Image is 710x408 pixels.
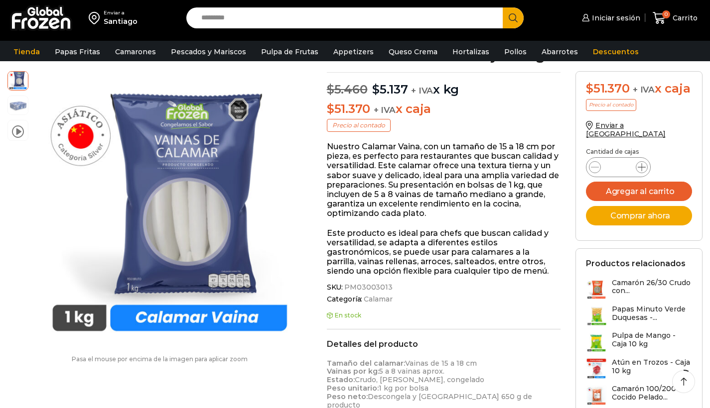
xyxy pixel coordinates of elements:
h3: Camarón 26/30 Crudo con... [612,279,692,296]
a: Iniciar sesión [579,8,640,28]
span: calamar-vaina [8,70,28,90]
span: $ [327,82,334,97]
a: Descuentos [588,42,644,61]
span: + IVA [633,85,655,95]
a: Atún en Trozos - Caja 10 kg [586,358,692,380]
bdi: 5.137 [372,82,408,97]
bdi: 51.370 [586,81,629,96]
span: + IVA [374,105,396,115]
strong: Estado: [327,375,355,384]
strong: Peso neto: [327,392,368,401]
a: Pulpa de Frutas [256,42,323,61]
span: Carrito [670,13,698,23]
span: $ [372,82,380,97]
img: address-field-icon.svg [89,9,104,26]
strong: Tamaño del calamar: [327,359,405,368]
h1: Vainas de Calamar – Caja 10 kg [327,48,561,62]
a: Tienda [8,42,45,61]
span: SKU: [327,283,561,292]
h2: Detalles del producto [327,339,561,349]
a: Enviar a [GEOGRAPHIC_DATA] [586,121,666,138]
button: Agregar al carrito [586,182,692,201]
a: Camarón 26/30 Crudo con... [586,279,692,300]
h3: Papas Minuto Verde Duquesas -... [612,305,692,322]
a: Pulpa de Mango - Caja 10 kg [586,331,692,353]
p: En stock [327,312,561,319]
strong: Vainas por kg: [327,367,379,376]
div: Enviar a [104,9,138,16]
a: Queso Crema [384,42,442,61]
a: 0 Carrito [650,6,700,30]
button: Search button [503,7,524,28]
bdi: 51.370 [327,102,370,116]
a: Pescados y Mariscos [166,42,251,61]
p: Este producto es ideal para chefs que buscan calidad y versatilidad, se adapta a diferentes estil... [327,228,561,276]
a: Hortalizas [447,42,494,61]
p: x caja [327,102,561,116]
span: $ [327,102,334,116]
input: Product quantity [609,160,628,174]
p: Pasa el mouse por encima de la imagen para aplicar zoom [7,356,312,363]
h2: Productos relacionados [586,259,686,268]
h3: Camarón 100/200 Cocido Pelado... [612,385,692,402]
span: PM03003013 [343,283,393,292]
bdi: 5.460 [327,82,368,97]
a: Papas Minuto Verde Duquesas -... [586,305,692,326]
span: 0 [662,10,670,18]
p: Precio al contado [586,99,636,111]
div: Santiago [104,16,138,26]
h3: Atún en Trozos - Caja 10 kg [612,358,692,375]
strong: Peso unitario: [327,384,379,393]
a: Calamar [362,295,392,304]
p: Nuestro Calamar Vaina, con un tamaño de 15 a 18 cm por pieza, es perfecto para restaurantes que b... [327,142,561,218]
a: Camarones [110,42,161,61]
span: 3_Calamar Vaina-Editar [8,96,28,116]
span: Iniciar sesión [589,13,640,23]
span: $ [586,81,593,96]
span: + IVA [411,86,433,96]
a: Appetizers [328,42,379,61]
a: Abarrotes [537,42,583,61]
a: Pollos [499,42,532,61]
button: Comprar ahora [586,206,692,225]
div: x caja [586,82,692,96]
p: Cantidad de cajas [586,148,692,155]
a: Papas Fritas [50,42,105,61]
span: Categoría: [327,295,561,304]
p: Precio al contado [327,119,391,132]
h3: Pulpa de Mango - Caja 10 kg [612,331,692,348]
p: x kg [327,72,561,97]
a: Camarón 100/200 Cocido Pelado... [586,385,692,406]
